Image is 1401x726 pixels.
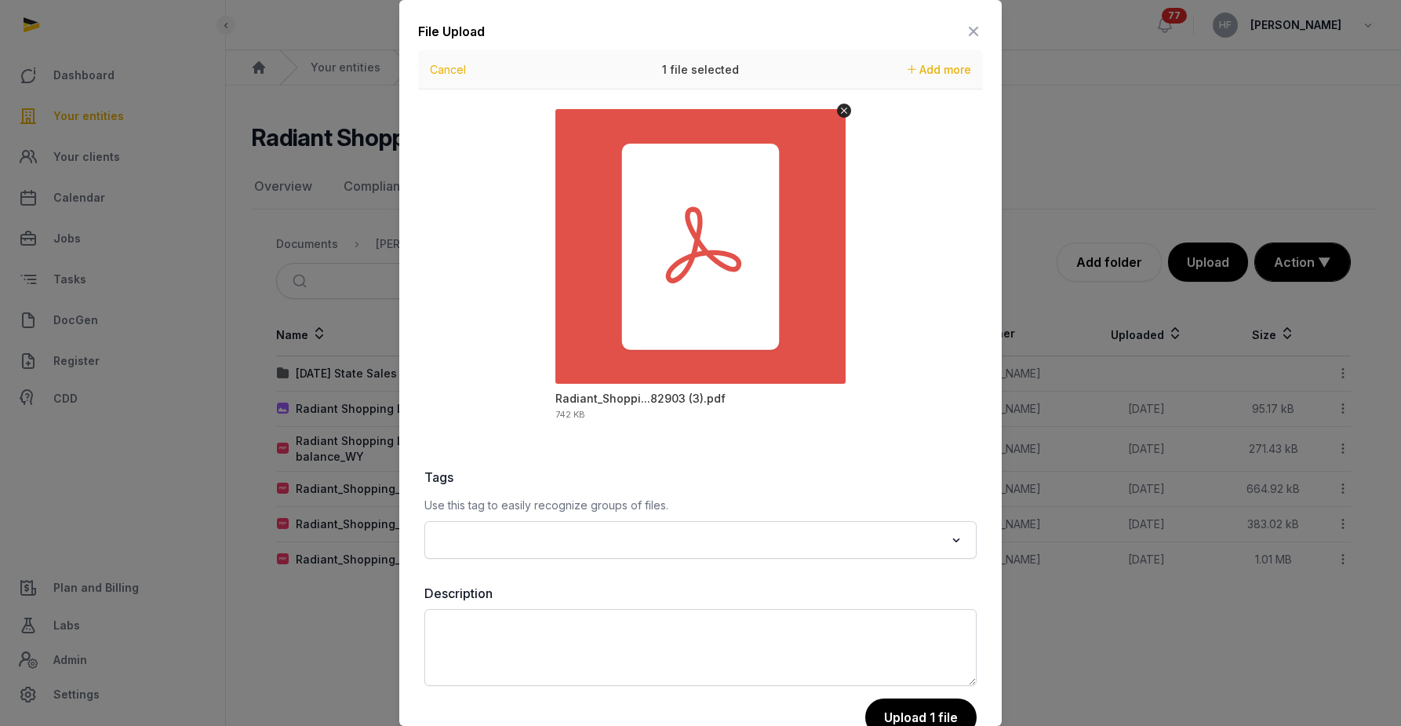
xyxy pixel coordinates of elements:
[555,391,726,407] div: Radiant_Shopping_LLC_CORR_882903 (3).pdf
[434,529,944,551] input: Search for option
[583,50,818,89] div: 1 file selected
[424,584,977,603] label: Description
[418,22,485,41] div: File Upload
[555,410,585,419] div: 742 KB
[432,526,969,554] div: Search for option
[919,63,971,76] span: Add more
[424,496,977,515] p: Use this tag to easily recognize groups of files.
[418,50,983,443] div: Uppy Dashboard
[424,468,977,487] label: Tags
[425,59,471,81] button: Cancel
[901,59,977,81] button: Add more files
[837,104,851,118] button: Remove file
